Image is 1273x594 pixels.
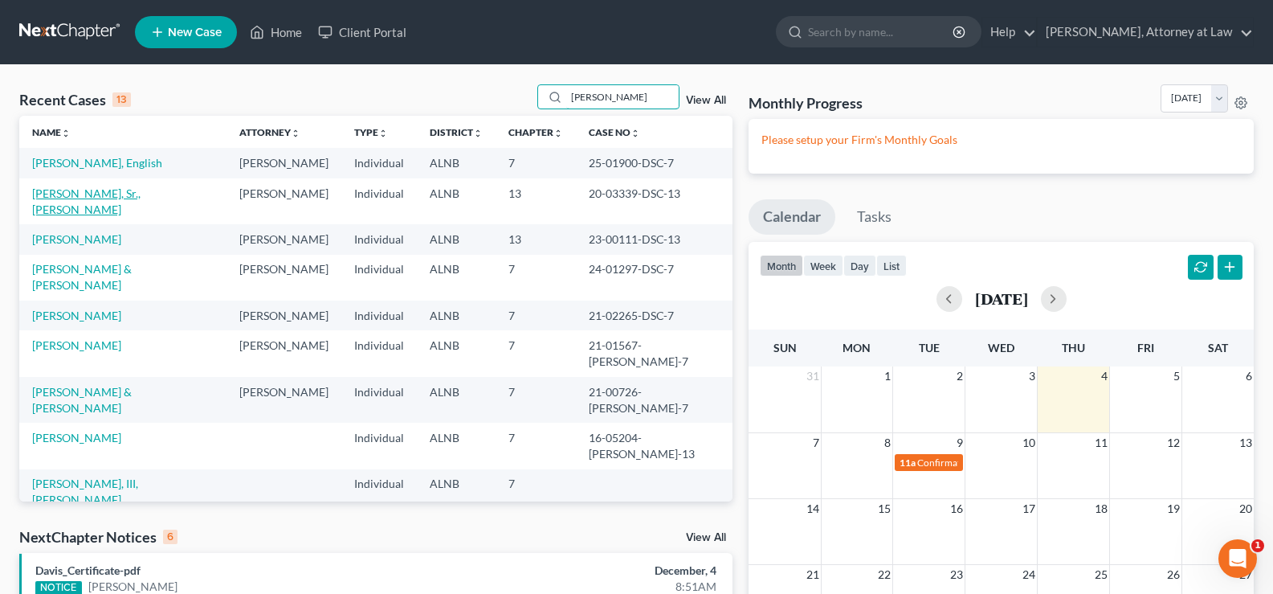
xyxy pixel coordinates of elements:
a: Davis_Certificate-pdf [35,563,141,577]
span: 23 [949,565,965,584]
td: Individual [341,178,417,224]
td: 25-01900-DSC-7 [576,148,732,178]
span: Sun [773,341,797,354]
h3: Monthly Progress [749,93,863,113]
span: Sat [1208,341,1228,354]
span: 5 [1172,367,1181,386]
i: unfold_more [291,129,300,138]
span: 2 [955,367,965,386]
a: Home [242,18,310,47]
td: Individual [341,330,417,376]
td: 21-00726-[PERSON_NAME]-7 [576,377,732,423]
td: ALNB [417,178,496,224]
div: 6 [163,530,177,544]
span: 16 [949,499,965,518]
span: 21 [805,565,821,584]
a: [PERSON_NAME], Attorney at Law [1038,18,1253,47]
td: [PERSON_NAME] [226,224,341,254]
div: 13 [112,92,131,107]
td: [PERSON_NAME] [226,255,341,301]
span: 8 [883,433,892,453]
td: Individual [341,255,417,301]
a: Chapterunfold_more [508,126,563,138]
button: list [876,255,907,277]
button: month [760,255,803,277]
a: View All [686,95,726,106]
span: 13 [1238,433,1254,453]
td: [PERSON_NAME] [226,377,341,423]
td: 7 [496,423,576,469]
span: 3 [1027,367,1037,386]
div: Recent Cases [19,90,131,109]
td: ALNB [417,377,496,423]
td: 16-05204-[PERSON_NAME]-13 [576,423,732,469]
td: 13 [496,224,576,254]
span: Confirmation Date for [PERSON_NAME] [917,457,1087,469]
a: [PERSON_NAME] & [PERSON_NAME] [32,385,132,415]
div: December, 4 [500,563,716,579]
span: 12 [1165,433,1181,453]
span: 1 [1251,539,1264,552]
a: Typeunfold_more [354,126,388,138]
a: [PERSON_NAME] [32,431,121,444]
a: Nameunfold_more [32,126,71,138]
td: 7 [496,148,576,178]
a: [PERSON_NAME] [32,338,121,352]
span: 18 [1093,499,1109,518]
td: [PERSON_NAME] [226,178,341,224]
a: Client Portal [310,18,414,47]
a: Help [982,18,1036,47]
a: [PERSON_NAME] [32,232,121,246]
a: Attorneyunfold_more [239,126,300,138]
td: 7 [496,469,576,515]
span: 25 [1093,565,1109,584]
i: unfold_more [61,129,71,138]
span: 22 [876,565,892,584]
span: 9 [955,433,965,453]
td: Individual [341,224,417,254]
span: 20 [1238,499,1254,518]
a: Tasks [843,199,906,235]
td: 13 [496,178,576,224]
span: Fri [1137,341,1154,354]
a: Case Nounfold_more [589,126,640,138]
td: ALNB [417,148,496,178]
span: 4 [1100,367,1109,386]
span: 14 [805,499,821,518]
a: [PERSON_NAME] [32,309,121,322]
span: New Case [168,27,222,39]
td: Individual [341,377,417,423]
a: Calendar [749,199,835,235]
span: 26 [1165,565,1181,584]
i: unfold_more [378,129,388,138]
td: [PERSON_NAME] [226,330,341,376]
span: Wed [988,341,1014,354]
td: 7 [496,255,576,301]
span: Tue [919,341,940,354]
td: 23-00111-DSC-13 [576,224,732,254]
i: unfold_more [553,129,563,138]
td: 24-01297-DSC-7 [576,255,732,301]
a: [PERSON_NAME], Sr., [PERSON_NAME] [32,186,141,216]
span: 6 [1244,367,1254,386]
td: [PERSON_NAME] [226,301,341,330]
td: 7 [496,330,576,376]
td: [PERSON_NAME] [226,148,341,178]
a: View All [686,532,726,543]
span: 7 [811,433,821,453]
a: Districtunfold_more [430,126,483,138]
a: [PERSON_NAME] & [PERSON_NAME] [32,262,132,292]
span: 11a [900,457,916,469]
input: Search by name... [566,85,679,109]
td: Individual [341,301,417,330]
a: [PERSON_NAME], English [32,156,162,170]
div: NextChapter Notices [19,527,177,547]
button: day [843,255,876,277]
iframe: Intercom live chat [1218,539,1257,578]
span: 15 [876,499,892,518]
p: Please setup your Firm's Monthly Goals [761,132,1241,148]
td: ALNB [417,255,496,301]
h2: [DATE] [975,290,1028,307]
td: Individual [341,469,417,515]
button: week [803,255,843,277]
